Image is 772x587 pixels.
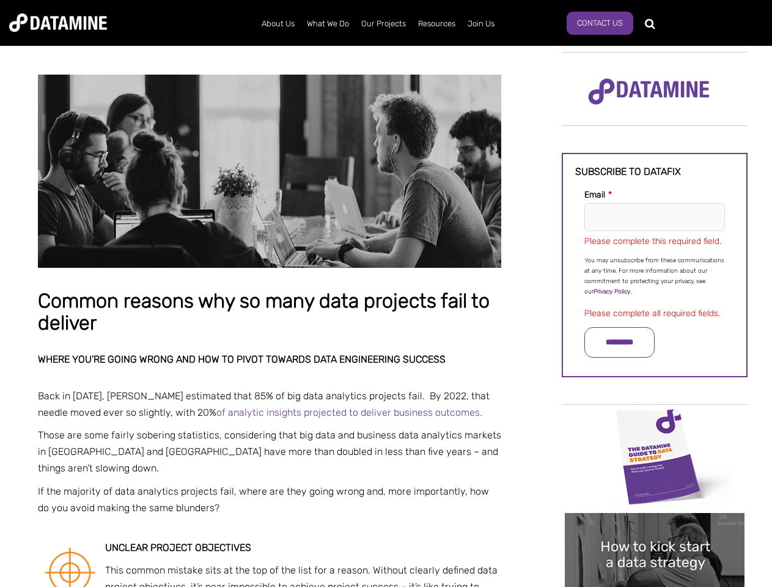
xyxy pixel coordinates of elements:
[565,406,744,507] img: Data Strategy Cover thumbnail
[594,288,630,295] a: Privacy Policy
[584,308,720,319] label: Please complete all required fields.
[301,8,355,40] a: What We Do
[216,407,482,418] a: of analytic insights projected to deliver business outcomes.
[584,256,725,297] p: You may unsubscribe from these communications at any time. For more information about our commitm...
[38,290,501,334] h1: Common reasons why so many data projects fail to deliver
[38,75,501,268] img: Common reasons why so many data projects fail to deliver
[575,166,734,177] h3: Subscribe to datafix
[255,8,301,40] a: About Us
[38,354,501,365] h2: Where you’re going wrong and how to pivot towards data engineering success
[580,70,718,113] img: Datamine Logo No Strapline - Purple
[9,13,107,32] img: Datamine
[105,542,251,553] strong: Unclear project objectives
[38,483,501,516] p: If the majority of data analytics projects fail, where are they going wrong and, more importantly...
[412,8,461,40] a: Resources
[38,427,501,477] p: Those are some fairly sobering statistics, considering that big data and business data analytics ...
[584,190,605,200] span: Email
[567,12,633,35] a: Contact Us
[584,236,721,246] label: Please complete this required field.
[38,388,501,421] p: Back in [DATE], [PERSON_NAME] estimated that 85% of big data analytics projects fail. By 2022, th...
[355,8,412,40] a: Our Projects
[461,8,501,40] a: Join Us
